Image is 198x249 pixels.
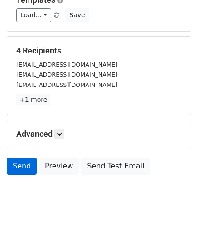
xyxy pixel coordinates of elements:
[81,158,150,175] a: Send Test Email
[16,81,117,88] small: [EMAIL_ADDRESS][DOMAIN_NAME]
[16,8,51,22] a: Load...
[7,158,37,175] a: Send
[16,129,182,139] h5: Advanced
[39,158,79,175] a: Preview
[16,94,50,105] a: +1 more
[16,71,117,78] small: [EMAIL_ADDRESS][DOMAIN_NAME]
[16,61,117,68] small: [EMAIL_ADDRESS][DOMAIN_NAME]
[65,8,89,22] button: Save
[16,46,182,56] h5: 4 Recipients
